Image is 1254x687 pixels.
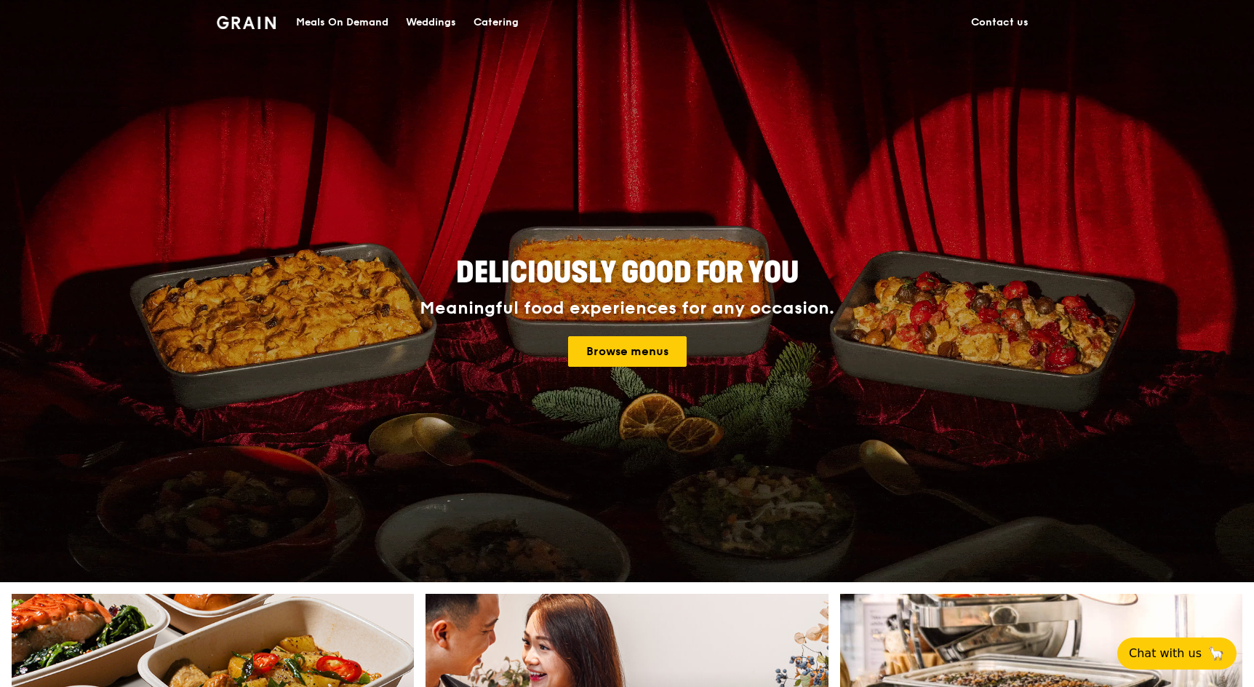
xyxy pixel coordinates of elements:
[568,336,687,367] a: Browse menus
[397,1,465,44] a: Weddings
[1129,645,1202,662] span: Chat with us
[217,16,276,29] img: Grain
[296,1,388,44] div: Meals On Demand
[474,1,519,44] div: Catering
[365,298,889,319] div: Meaningful food experiences for any occasion.
[456,255,799,290] span: Deliciously good for you
[962,1,1037,44] a: Contact us
[1117,638,1237,670] button: Chat with us🦙
[406,1,456,44] div: Weddings
[465,1,527,44] a: Catering
[1207,645,1225,662] span: 🦙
